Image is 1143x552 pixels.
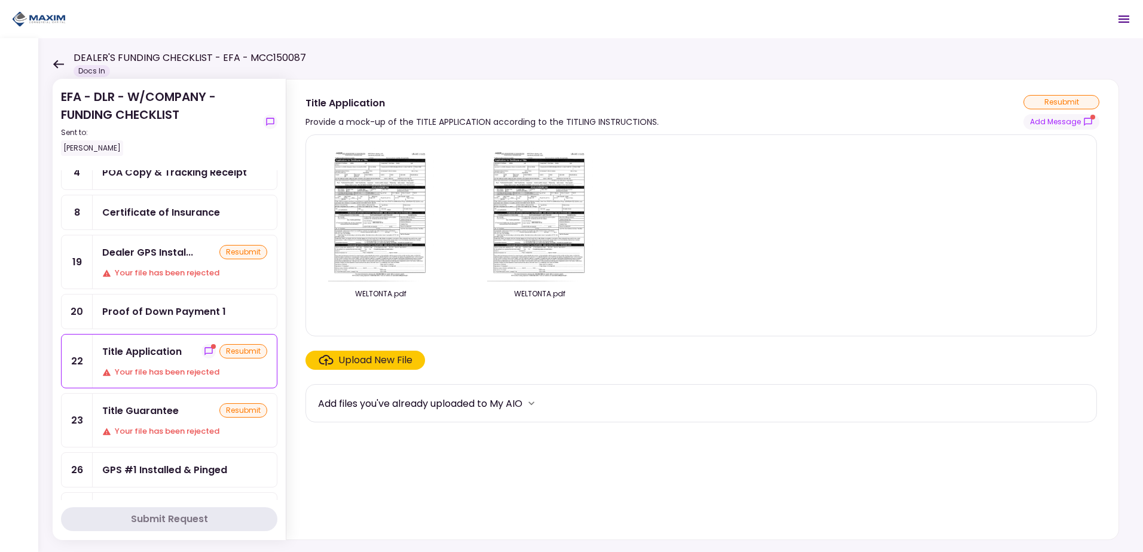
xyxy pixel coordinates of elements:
a: 26GPS #1 Installed & Pinged [61,452,277,487]
div: 8 [62,195,93,229]
a: 22Title Applicationshow-messagesresubmitYour file has been rejected [61,334,277,388]
a: 19Dealer GPS Installation InvoiceresubmitYour file has been rejected [61,235,277,289]
div: Proof of Down Payment 1 [102,304,226,319]
div: 4 [62,155,93,189]
div: Docs In [74,65,110,77]
div: Provide a mock-up of the TITLE APPLICATION according to the TITLING INSTRUCTIONS. [305,115,659,129]
a: 23Title GuaranteeresubmitYour file has been rejected [61,393,277,447]
button: show-messages [201,344,216,358]
button: Open menu [1110,5,1138,33]
div: [PERSON_NAME] [61,140,123,156]
div: POA Copy & Tracking Receipt [102,165,247,180]
button: Submit Request [61,507,277,531]
div: Upload New File [338,353,412,367]
div: 20 [62,295,93,329]
div: 23 [62,394,93,447]
div: Dealer GPS Installation Invoice [102,245,193,260]
div: Submit Request [131,512,208,526]
div: resubmit [219,245,267,259]
div: Sent to: [61,127,258,138]
div: GPS #1 Installed & Pinged [102,462,227,477]
button: show-messages [263,115,277,129]
div: 26 [62,453,93,487]
div: Your file has been rejected [102,425,267,437]
div: resubmit [1023,95,1099,109]
a: 27GPS #2 Installed & Pinged [61,492,277,528]
a: 8Certificate of Insurance [61,195,277,230]
div: 22 [62,335,93,388]
div: 27 [62,493,93,527]
a: 20Proof of Down Payment 1 [61,294,277,329]
div: 19 [62,235,93,289]
div: Certificate of Insurance [102,205,220,220]
a: 4POA Copy & Tracking Receipt [61,155,277,190]
button: show-messages [1023,114,1099,130]
div: Your file has been rejected [102,366,267,378]
span: Click here to upload the required document [305,351,425,370]
div: WELTONTA.pdf [318,289,444,299]
button: more [522,394,540,412]
div: resubmit [219,344,267,358]
div: Your file has been rejected [102,267,267,279]
div: Title Application [305,96,659,111]
div: resubmit [219,403,267,418]
h1: DEALER'S FUNDING CHECKLIST - EFA - MCC150087 [74,51,306,65]
div: WELTONTA.pdf [477,289,603,299]
div: Title Application [102,344,182,359]
div: EFA - DLR - W/COMPANY - FUNDING CHECKLIST [61,88,258,156]
div: Add files you've already uploaded to My AIO [318,396,522,411]
div: Title ApplicationProvide a mock-up of the TITLE APPLICATION according to the TITLING INSTRUCTIONS... [286,79,1119,540]
div: Title Guarantee [102,403,179,418]
img: Partner icon [12,10,66,28]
